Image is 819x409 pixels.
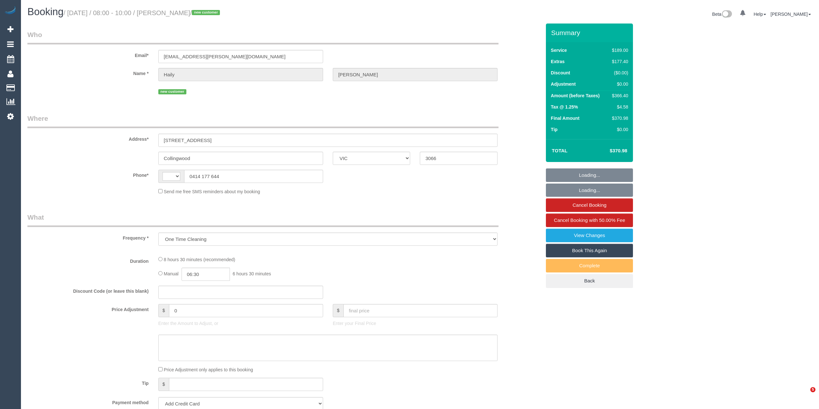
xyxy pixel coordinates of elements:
[546,244,633,257] a: Book This Again
[551,29,630,36] h3: Summary
[164,257,235,262] span: 8 hours 30 minutes (recommended)
[546,198,633,212] a: Cancel Booking
[551,47,567,53] label: Service
[164,271,179,276] span: Manual
[590,148,627,154] h4: $370.98
[810,387,815,392] span: 5
[609,126,628,133] div: $0.00
[609,104,628,110] div: $4.58
[551,58,565,65] label: Extras
[184,170,323,183] input: Phone*
[27,213,498,227] legend: What
[23,134,153,142] label: Address*
[27,30,498,44] legend: Who
[158,152,323,165] input: Suburb*
[609,70,628,76] div: ($0.00)
[546,274,633,288] a: Back
[333,68,498,81] input: Last Name*
[232,271,271,276] span: 6 hours 30 minutes
[551,104,578,110] label: Tax @ 1.25%
[164,189,260,194] span: Send me free SMS reminders about my booking
[23,304,153,313] label: Price Adjustment
[551,126,558,133] label: Tip
[158,320,323,327] p: Enter the Amount to Adjust, or
[158,50,323,63] input: Email*
[23,256,153,264] label: Duration
[343,304,498,317] input: final price
[27,6,64,17] span: Booking
[551,81,576,87] label: Adjustment
[23,68,153,77] label: Name *
[4,6,17,15] img: Automaid Logo
[609,58,628,65] div: $177.40
[23,397,153,406] label: Payment method
[64,9,222,16] small: / [DATE] / 08:00 - 10:00 / [PERSON_NAME]
[609,81,628,87] div: $0.00
[158,89,186,94] span: new customer
[546,214,633,227] a: Cancel Booking with 50.00% Fee
[546,229,633,242] a: View Changes
[609,115,628,121] div: $370.98
[333,320,498,327] p: Enter your Final Price
[23,170,153,178] label: Phone*
[192,10,220,15] span: new customer
[23,50,153,59] label: Email*
[190,9,222,16] span: /
[554,217,625,223] span: Cancel Booking with 50.00% Fee
[609,47,628,53] div: $189.00
[551,115,579,121] label: Final Amount
[609,92,628,99] div: $366.40
[797,387,813,403] iframe: Intercom live chat
[721,10,732,19] img: New interface
[771,12,811,17] a: [PERSON_NAME]
[23,286,153,294] label: Discount Code (or leave this blank)
[712,12,732,17] a: Beta
[27,114,498,128] legend: Where
[23,233,153,241] label: Frequency *
[158,304,169,317] span: $
[23,378,153,386] label: Tip
[164,367,253,372] span: Price Adjustment only applies to this booking
[551,70,570,76] label: Discount
[754,12,766,17] a: Help
[333,304,343,317] span: $
[552,148,567,153] strong: Total
[420,152,498,165] input: Post Code*
[158,68,323,81] input: First Name*
[551,92,599,99] label: Amount (before Taxes)
[158,378,169,391] span: $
